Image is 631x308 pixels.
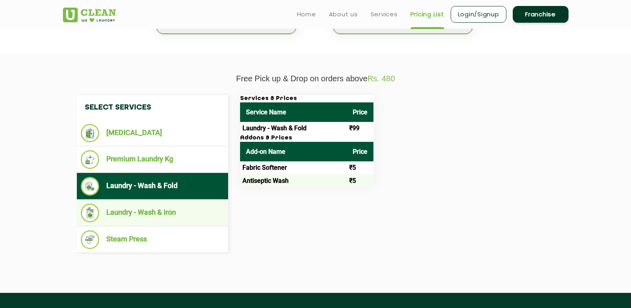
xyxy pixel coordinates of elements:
h3: Addons & Prices [240,135,373,142]
a: Pricing List [410,10,444,19]
a: About us [329,10,358,19]
th: Service Name [240,102,347,122]
img: Steam Press [81,230,100,249]
td: ₹99 [347,122,373,135]
p: Free Pick up & Drop on orders above [63,74,568,83]
td: ₹5 [347,161,373,174]
img: Premium Laundry Kg [81,150,100,169]
th: Add-on Name [240,142,347,161]
a: Franchise [513,6,568,23]
td: ₹5 [347,174,373,187]
th: Price [347,142,373,161]
li: Steam Press [81,230,224,249]
li: Laundry - Wash & Fold [81,177,224,196]
img: UClean Laundry and Dry Cleaning [63,8,116,22]
img: Laundry - Wash & Iron [81,204,100,222]
td: Fabric Softener [240,161,347,174]
li: Laundry - Wash & Iron [81,204,224,222]
td: Antiseptic Wash [240,174,347,187]
span: Rs. 480 [367,74,395,83]
li: Premium Laundry Kg [81,150,224,169]
li: [MEDICAL_DATA] [81,124,224,142]
a: Services [371,10,398,19]
img: Laundry - Wash & Fold [81,177,100,196]
h3: Services & Prices [240,95,373,102]
th: Price [347,102,373,122]
td: Laundry - Wash & Fold [240,122,347,135]
h4: Select Services [77,95,228,120]
a: Login/Signup [451,6,506,23]
img: Dry Cleaning [81,124,100,142]
a: Home [297,10,316,19]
